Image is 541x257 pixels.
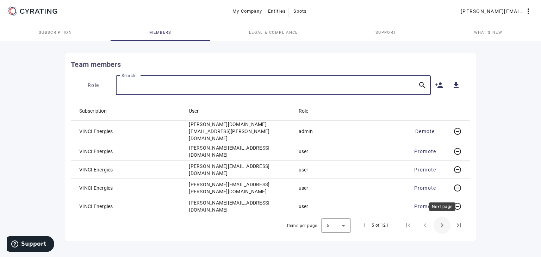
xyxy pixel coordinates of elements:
button: Next page [434,217,450,234]
span: Spots [293,6,307,17]
button: Promote [411,145,439,158]
button: Entities [265,5,289,18]
button: Role [76,79,110,92]
button: Promote [411,163,439,176]
mat-cell: user [293,142,403,161]
mat-cell: admin [293,121,403,142]
div: Subscription [79,107,113,115]
span: Promote [414,166,436,173]
mat-card-title: Team members [71,59,121,70]
g: CYRATING [20,9,57,14]
span: What's new [474,31,502,35]
mat-icon: search [414,81,431,89]
mat-cell: [PERSON_NAME][EMAIL_ADDRESS][PERSON_NAME][DOMAIN_NAME] [183,179,293,197]
mat-cell: VINCI Energies [71,197,183,215]
span: Legal & Compliance [249,31,298,35]
mat-cell: [PERSON_NAME][DOMAIN_NAME][EMAIL_ADDRESS][PERSON_NAME][DOMAIN_NAME] [183,121,293,142]
button: First page [400,217,417,234]
span: Entities [268,6,286,17]
mat-icon: Revoke access [453,127,462,136]
span: Support [375,31,396,35]
mat-icon: get_app [452,81,460,89]
mat-cell: VINCI Energies [71,161,183,179]
span: Role [88,80,99,91]
span: Promote [414,148,436,155]
button: Promote [411,200,439,213]
mat-icon: Revoke access [453,202,462,211]
button: My Company [230,5,265,18]
mat-cell: user [293,161,403,179]
mat-cell: VINCI Energies [71,179,183,197]
div: Subscription [79,107,107,115]
span: [PERSON_NAME][EMAIL_ADDRESS][DOMAIN_NAME] [461,6,524,17]
mat-cell: VINCI Energies [71,142,183,161]
div: User [189,107,199,115]
div: Next page [429,202,455,211]
div: Role [299,107,315,115]
span: Promote [414,184,436,192]
mat-cell: user [293,197,403,215]
mat-icon: Revoke access [453,147,462,156]
span: Members [149,31,171,35]
mat-cell: VINCI Energies [71,121,183,142]
mat-cell: [PERSON_NAME][EMAIL_ADDRESS][DOMAIN_NAME] [183,197,293,215]
div: Items per page: [287,222,318,229]
mat-label: Search... [122,73,139,78]
mat-cell: [PERSON_NAME][EMAIL_ADDRESS][DOMAIN_NAME] [183,142,293,161]
mat-cell: [PERSON_NAME][EMAIL_ADDRESS][DOMAIN_NAME] [183,161,293,179]
button: Demote [412,125,438,138]
cr-card: Team members [65,53,476,241]
mat-icon: Revoke access [453,184,462,192]
button: Spots [289,5,311,18]
span: Promote [414,203,436,210]
span: My Company [232,6,262,17]
mat-icon: person_add [435,81,443,89]
div: 1 – 5 of 121 [363,222,388,229]
mat-icon: more_vert [524,7,533,15]
mat-cell: user [293,179,403,197]
div: Role [299,107,308,115]
div: User [189,107,205,115]
span: Demote [415,128,435,135]
iframe: Opens a widget where you can find more information [7,236,54,253]
button: Promote [411,182,439,194]
span: Subscription [39,31,72,35]
button: [PERSON_NAME][EMAIL_ADDRESS][DOMAIN_NAME] [458,5,535,18]
button: Last page [450,217,467,234]
mat-icon: Revoke access [453,165,462,174]
button: Previous page [417,217,434,234]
